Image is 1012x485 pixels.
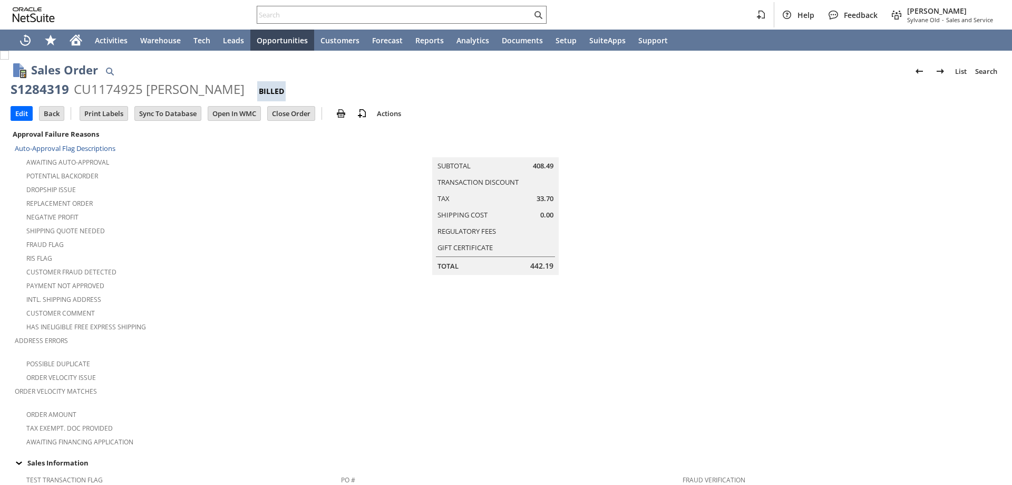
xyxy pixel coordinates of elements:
[26,359,90,368] a: Possible Duplicate
[583,30,632,51] a: SuiteApps
[15,336,68,345] a: Address Errors
[268,107,315,120] input: Close Order
[437,161,471,170] a: Subtotal
[26,309,95,318] a: Customer Comment
[502,35,543,45] span: Documents
[257,35,308,45] span: Opportunities
[26,476,103,484] a: Test Transaction Flag
[450,30,495,51] a: Analytics
[26,213,79,222] a: Negative Profit
[26,410,76,419] a: Order Amount
[26,438,133,446] a: Awaiting Financing Application
[26,322,146,331] a: Has Ineligible Free Express Shipping
[63,30,89,51] a: Home
[341,476,355,484] a: PO #
[356,107,368,120] img: add-record.svg
[532,8,544,21] svg: Search
[913,65,926,78] img: Previous
[951,63,971,80] a: List
[135,107,201,120] input: Sync To Database
[638,35,668,45] span: Support
[907,16,940,24] span: Sylvane Old
[74,81,245,98] div: CU1174925 [PERSON_NAME]
[140,35,181,45] span: Warehouse
[26,281,104,290] a: Payment not approved
[11,456,997,470] div: Sales Information
[495,30,549,51] a: Documents
[366,30,409,51] a: Forecast
[95,35,128,45] span: Activities
[456,35,489,45] span: Analytics
[437,177,519,187] a: Transaction Discount
[533,161,553,171] span: 408.49
[549,30,583,51] a: Setup
[257,81,286,101] div: Billed
[40,107,64,120] input: Back
[26,424,113,433] a: Tax Exempt. Doc Provided
[437,210,488,220] a: Shipping Cost
[432,140,559,157] caption: Summary
[223,35,244,45] span: Leads
[437,243,493,252] a: Gift Certificate
[26,373,96,382] a: Order Velocity Issue
[70,34,82,46] svg: Home
[38,30,63,51] div: Shortcuts
[11,127,337,141] div: Approval Failure Reasons
[257,8,532,21] input: Search
[437,226,496,236] a: Regulatory Fees
[15,387,97,396] a: Order Velocity Matches
[26,295,101,304] a: Intl. Shipping Address
[530,261,553,271] span: 442.19
[15,144,115,153] a: Auto-Approval Flag Descriptions
[415,35,444,45] span: Reports
[942,16,944,24] span: -
[26,172,98,180] a: Potential Backorder
[11,456,1001,470] td: Sales Information
[26,185,76,194] a: Dropship Issue
[934,65,947,78] img: Next
[409,30,450,51] a: Reports
[437,194,450,203] a: Tax
[26,240,64,249] a: Fraud Flag
[19,34,32,46] svg: Recent Records
[372,35,403,45] span: Forecast
[26,226,105,235] a: Shipping Quote Needed
[320,35,359,45] span: Customers
[26,254,52,263] a: RIS flag
[26,158,109,167] a: Awaiting Auto-Approval
[437,261,459,271] a: Total
[540,210,553,220] span: 0.00
[907,6,993,16] span: [PERSON_NAME]
[683,476,745,484] a: Fraud Verification
[946,16,993,24] span: Sales and Service
[134,30,187,51] a: Warehouse
[632,30,674,51] a: Support
[11,107,32,120] input: Edit
[844,10,878,20] span: Feedback
[89,30,134,51] a: Activities
[217,30,250,51] a: Leads
[187,30,217,51] a: Tech
[335,107,347,120] img: print.svg
[13,7,55,22] svg: logo
[11,81,69,98] div: S1284319
[797,10,814,20] span: Help
[250,30,314,51] a: Opportunities
[13,30,38,51] a: Recent Records
[589,35,626,45] span: SuiteApps
[373,109,405,118] a: Actions
[103,65,116,78] img: Quick Find
[971,63,1001,80] a: Search
[44,34,57,46] svg: Shortcuts
[26,199,93,208] a: Replacement Order
[26,268,116,277] a: Customer Fraud Detected
[193,35,210,45] span: Tech
[537,194,553,204] span: 33.70
[31,61,98,79] h1: Sales Order
[556,35,577,45] span: Setup
[314,30,366,51] a: Customers
[208,107,260,120] input: Open In WMC
[80,107,128,120] input: Print Labels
